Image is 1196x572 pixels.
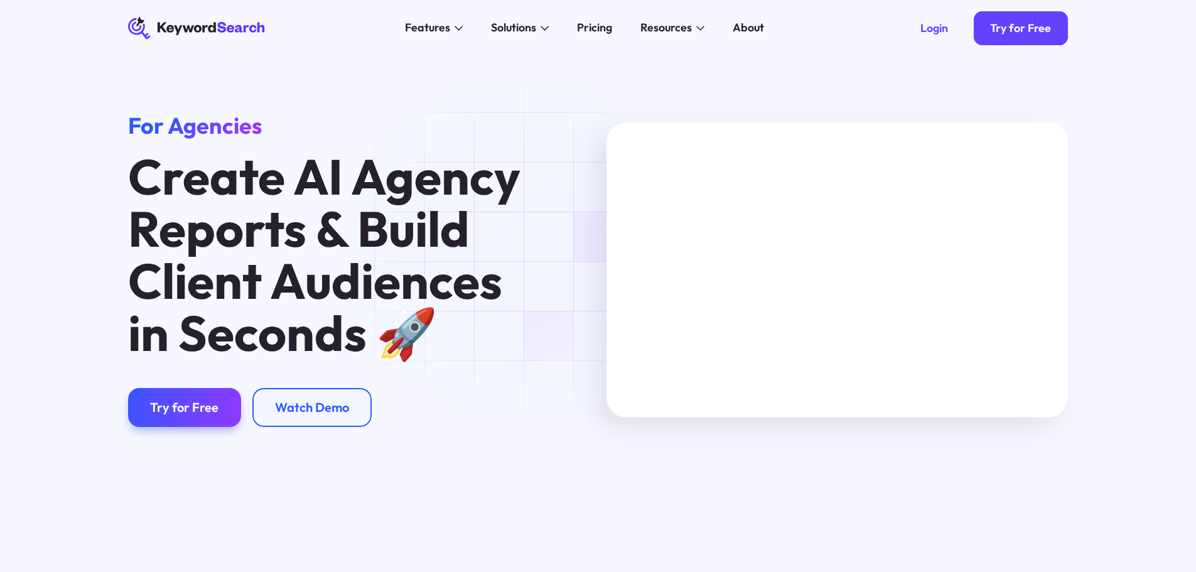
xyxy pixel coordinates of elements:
[128,151,534,360] h1: Create AI Agency Reports & Build Client Audiences in Seconds 🚀
[577,19,612,36] div: Pricing
[733,19,764,36] div: About
[405,19,450,36] div: Features
[990,21,1051,35] div: Try for Free
[903,11,965,45] a: Login
[128,388,242,428] a: Try for Free
[150,399,218,415] div: Try for Free
[491,19,536,36] div: Solutions
[606,122,1068,417] iframe: KeywordSearch Agency Reports
[640,19,692,36] div: Resources
[974,11,1069,45] a: Try for Free
[920,21,948,35] div: Login
[275,399,349,415] div: Watch Demo
[569,17,621,40] a: Pricing
[128,111,262,139] span: For Agencies
[725,17,773,40] a: About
